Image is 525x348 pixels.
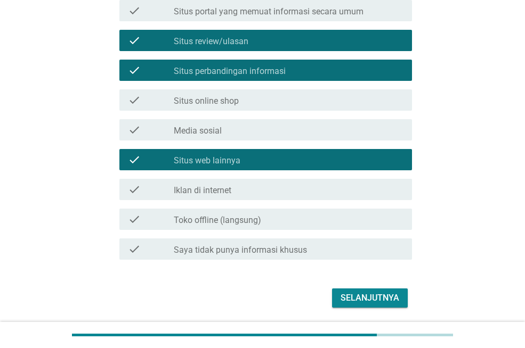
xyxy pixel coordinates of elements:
[128,243,141,255] i: check
[174,126,222,136] label: Media sosial
[128,64,141,77] i: check
[332,288,408,308] button: Selanjutnya
[174,6,364,17] label: Situs portal yang memuat informasi secara umum
[174,185,231,196] label: Iklan di internet
[174,36,248,47] label: Situs review/ulasan
[128,94,141,106] i: check
[128,153,141,166] i: check
[128,4,141,17] i: check
[174,96,239,106] label: Situs online shop
[174,155,240,166] label: Situs web lainnya
[174,215,261,226] label: Toko offline (langsung)
[128,183,141,196] i: check
[128,213,141,226] i: check
[128,123,141,136] i: check
[174,245,307,255] label: Saya tidak punya informasi khusus
[128,34,141,47] i: check
[341,292,399,304] div: Selanjutnya
[174,66,286,77] label: Situs perbandingan informasi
